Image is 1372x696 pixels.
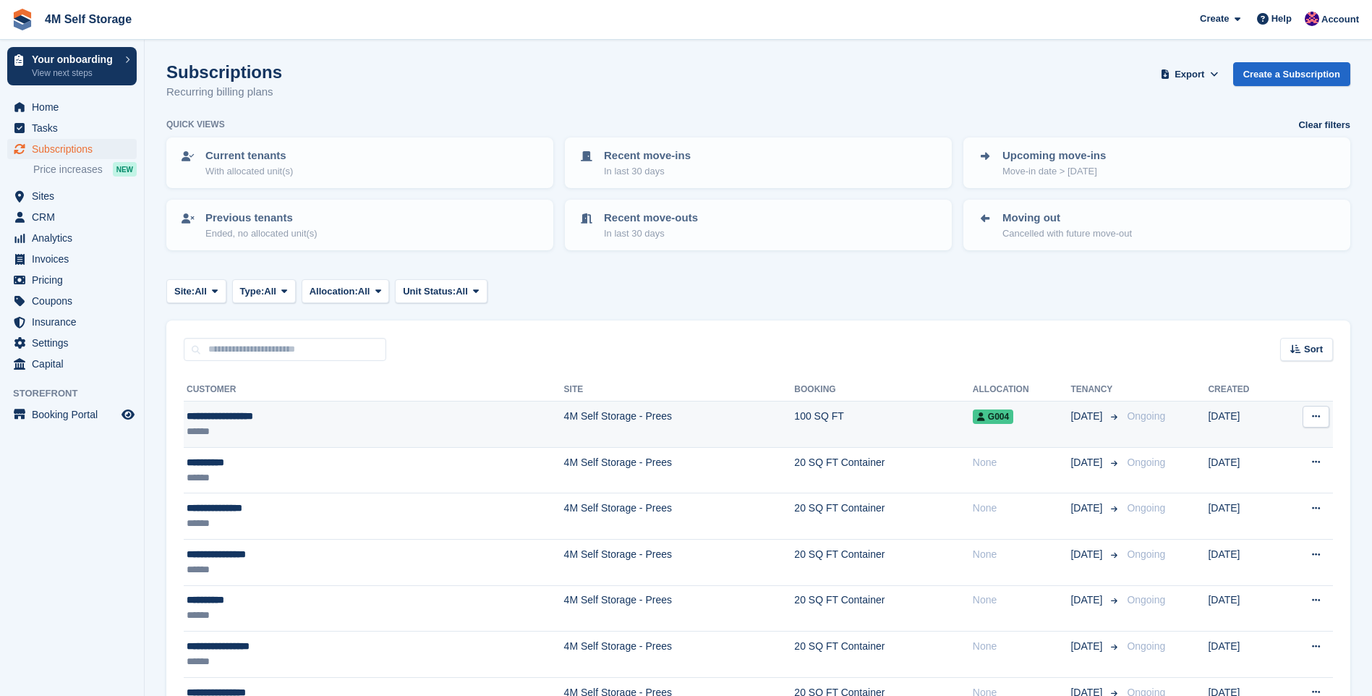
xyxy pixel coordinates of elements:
td: 20 SQ FT Container [794,585,972,632]
span: Ongoing [1127,594,1165,606]
td: 20 SQ FT Container [794,539,972,585]
p: In last 30 days [604,164,691,179]
a: 4M Self Storage [39,7,137,31]
span: Ongoing [1127,410,1165,422]
a: menu [7,249,137,269]
p: Recurring billing plans [166,84,282,101]
span: [DATE] [1070,547,1105,562]
span: Sites [32,186,119,206]
span: Price increases [33,163,103,177]
button: Export [1158,62,1222,86]
span: Settings [32,333,119,353]
span: Pricing [32,270,119,290]
span: Type: [240,284,265,299]
span: Coupons [32,291,119,311]
span: Ongoing [1127,457,1165,468]
img: Caroline Betsworth [1305,12,1319,26]
td: [DATE] [1208,539,1280,585]
span: G004 [973,409,1013,424]
th: Created [1208,378,1280,402]
img: stora-icon-8386f47178a22dfd0bd8f6a31ec36ba5ce8667c1dd55bd0f319d3a0aa187defe.svg [12,9,33,30]
span: Capital [32,354,119,374]
a: menu [7,97,137,117]
span: All [195,284,207,299]
p: With allocated unit(s) [205,164,293,179]
td: 100 SQ FT [794,402,972,448]
span: Insurance [32,312,119,332]
th: Site [564,378,795,402]
span: Tasks [32,118,119,138]
span: Help [1271,12,1292,26]
span: Create [1200,12,1229,26]
a: Previous tenants Ended, no allocated unit(s) [168,201,552,249]
p: Ended, no allocated unit(s) [205,226,318,241]
a: Upcoming move-ins Move-in date > [DATE] [965,139,1349,187]
p: View next steps [32,67,118,80]
a: menu [7,333,137,353]
td: 4M Self Storage - Prees [564,447,795,493]
td: [DATE] [1208,447,1280,493]
a: menu [7,186,137,206]
span: Ongoing [1127,502,1165,514]
td: [DATE] [1208,585,1280,632]
span: [DATE] [1070,455,1105,470]
button: Site: All [166,279,226,303]
span: CRM [32,207,119,227]
td: 4M Self Storage - Prees [564,539,795,585]
td: 20 SQ FT Container [794,447,972,493]
td: [DATE] [1208,632,1280,678]
span: Invoices [32,249,119,269]
a: menu [7,207,137,227]
a: Your onboarding View next steps [7,47,137,85]
span: [DATE] [1070,409,1105,424]
p: Current tenants [205,148,293,164]
a: Recent move-ins In last 30 days [566,139,950,187]
td: [DATE] [1208,402,1280,448]
td: 20 SQ FT Container [794,632,972,678]
span: Ongoing [1127,548,1165,560]
span: All [264,284,276,299]
button: Unit Status: All [395,279,487,303]
p: Moving out [1002,210,1132,226]
span: Allocation: [310,284,358,299]
a: Price increases NEW [33,161,137,177]
button: Allocation: All [302,279,390,303]
button: Type: All [232,279,296,303]
td: 20 SQ FT Container [794,493,972,540]
div: None [973,639,1071,654]
th: Booking [794,378,972,402]
a: menu [7,404,137,425]
p: Recent move-ins [604,148,691,164]
span: Subscriptions [32,139,119,159]
span: Ongoing [1127,640,1165,652]
div: None [973,547,1071,562]
td: 4M Self Storage - Prees [564,402,795,448]
td: 4M Self Storage - Prees [564,632,795,678]
span: [DATE] [1070,639,1105,654]
span: Home [32,97,119,117]
span: [DATE] [1070,501,1105,516]
span: Booking Portal [32,404,119,425]
p: Move-in date > [DATE] [1002,164,1106,179]
span: Site: [174,284,195,299]
p: Upcoming move-ins [1002,148,1106,164]
p: Your onboarding [32,54,118,64]
td: [DATE] [1208,493,1280,540]
th: Customer [184,378,564,402]
a: Create a Subscription [1233,62,1350,86]
h6: Quick views [166,118,225,131]
span: Account [1321,12,1359,27]
a: Clear filters [1298,118,1350,132]
span: All [358,284,370,299]
p: Cancelled with future move-out [1002,226,1132,241]
a: menu [7,270,137,290]
h1: Subscriptions [166,62,282,82]
td: 4M Self Storage - Prees [564,585,795,632]
td: 4M Self Storage - Prees [564,493,795,540]
a: menu [7,139,137,159]
span: Sort [1304,342,1323,357]
a: menu [7,291,137,311]
p: Previous tenants [205,210,318,226]
a: Recent move-outs In last 30 days [566,201,950,249]
a: Current tenants With allocated unit(s) [168,139,552,187]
